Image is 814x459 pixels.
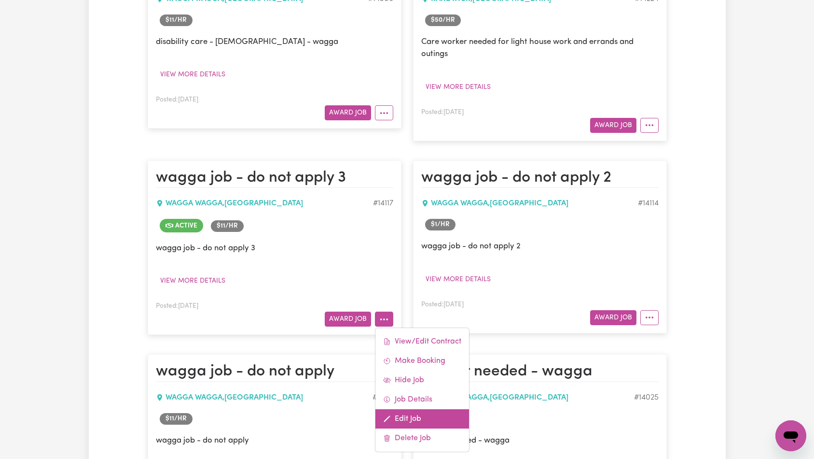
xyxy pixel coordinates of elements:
button: Award Job [325,105,371,120]
h2: wagga job - do not apply [156,362,393,382]
a: Hide Job [375,371,469,390]
p: worker needed - wagga [421,434,659,446]
button: More options [375,312,393,327]
div: Job ID #14117 [373,198,393,209]
a: Delete Job [375,429,469,448]
p: disability care - [DEMOGRAPHIC_DATA] - wagga [156,36,393,48]
h2: wagga job - do not apply 2 [421,169,659,188]
p: wagga job - do not apply 3 [156,242,393,254]
div: WAGGA WAGGA , [GEOGRAPHIC_DATA] [421,392,634,403]
div: WAGGA WAGGA , [GEOGRAPHIC_DATA] [156,198,373,209]
button: View more details [421,272,495,287]
p: wagga job - do not apply [156,434,393,446]
span: Job rate per hour [160,413,193,425]
div: WAGGA WAGGA , [GEOGRAPHIC_DATA] [156,392,373,403]
a: Edit Job [375,409,469,429]
span: Job rate per hour [425,14,461,26]
span: Job is active [160,219,203,232]
button: More options [375,105,393,120]
a: View/Edit Contract [375,332,469,351]
button: View more details [156,67,230,82]
div: Job ID #14113 [373,392,393,403]
button: More options [640,310,659,325]
button: Award Job [325,312,371,327]
p: wagga job - do not apply 2 [421,240,659,252]
button: Award Job [590,310,636,325]
span: Posted: [DATE] [421,109,464,115]
span: Job rate per hour [425,219,455,230]
button: View more details [156,273,230,288]
div: Job ID #14114 [638,198,659,209]
div: More options [375,328,469,452]
span: Job rate per hour [160,14,193,26]
a: Make Booking [375,351,469,371]
h2: worker needed - wagga [421,362,659,382]
h2: wagga job - do not apply 3 [156,169,393,188]
div: Job ID #14025 [634,392,659,403]
iframe: Button to launch messaging window [775,420,806,451]
a: Job Details [375,390,469,409]
button: More options [640,118,659,133]
button: Award Job [590,118,636,133]
button: View more details [421,80,495,95]
span: Job rate per hour [211,220,244,232]
p: Care worker needed for light house work and errands and outings [421,36,659,60]
div: WAGGA WAGGA , [GEOGRAPHIC_DATA] [421,198,638,209]
span: Posted: [DATE] [421,301,464,308]
span: Posted: [DATE] [156,97,198,103]
span: Posted: [DATE] [156,303,198,309]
